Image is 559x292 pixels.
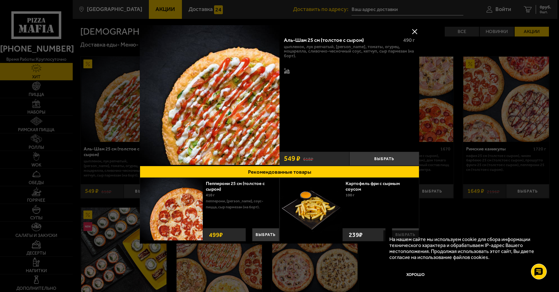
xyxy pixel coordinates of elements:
[303,156,313,162] s: 618 ₽
[284,155,300,162] span: 549 ₽
[207,228,224,241] strong: 499 ₽
[140,166,419,178] button: Рекомендованные товары
[206,181,265,192] a: Пепперони 25 см (толстое с сыром)
[392,228,419,241] button: Выбрать
[346,181,400,192] a: Картофель фри с сырным соусом
[403,37,415,43] span: 490 г
[346,193,354,197] span: 100 г
[140,25,279,166] a: Аль-Шам 25 см (толстое с сыром)
[206,198,274,210] p: пепперони, [PERSON_NAME], соус-пицца, сыр пармезан (на борт).
[284,37,398,43] div: Аль-Шам 25 см (толстое с сыром)
[347,228,364,241] strong: 239 ₽
[389,236,542,261] p: На нашем сайте мы используем cookie для сбора информации технического характера и обрабатываем IP...
[252,228,279,241] button: Выбрать
[284,45,415,59] p: цыпленок, лук репчатый, [PERSON_NAME], томаты, огурец, моцарелла, сливочно-чесночный соус, кетчуп...
[140,25,279,165] img: Аль-Шам 25 см (толстое с сыром)
[349,152,419,166] button: Выбрать
[206,193,215,197] span: 410 г
[389,266,442,284] button: Хорошо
